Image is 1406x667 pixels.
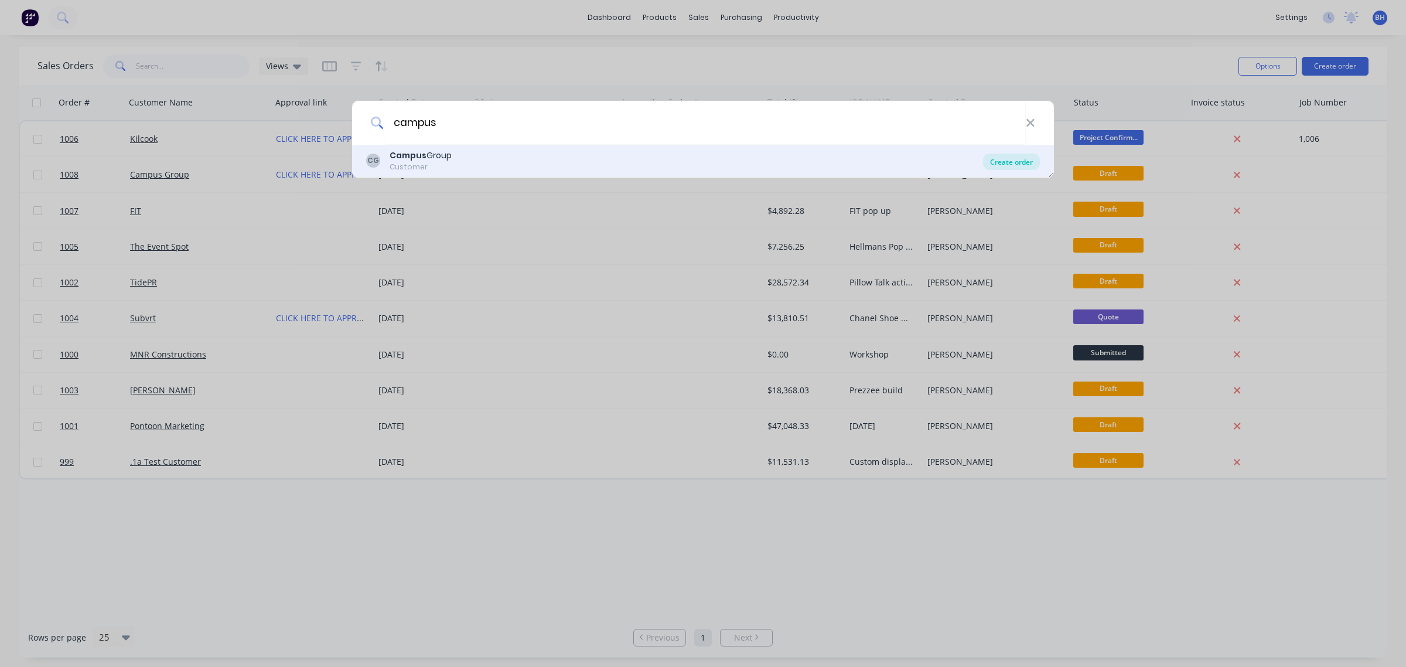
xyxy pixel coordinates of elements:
div: Customer [390,162,452,172]
div: Create order [983,154,1040,170]
div: CG [366,154,380,168]
div: Group [390,149,452,162]
b: Campus [390,149,426,161]
input: Enter a customer name to create a new order... [384,101,1026,145]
